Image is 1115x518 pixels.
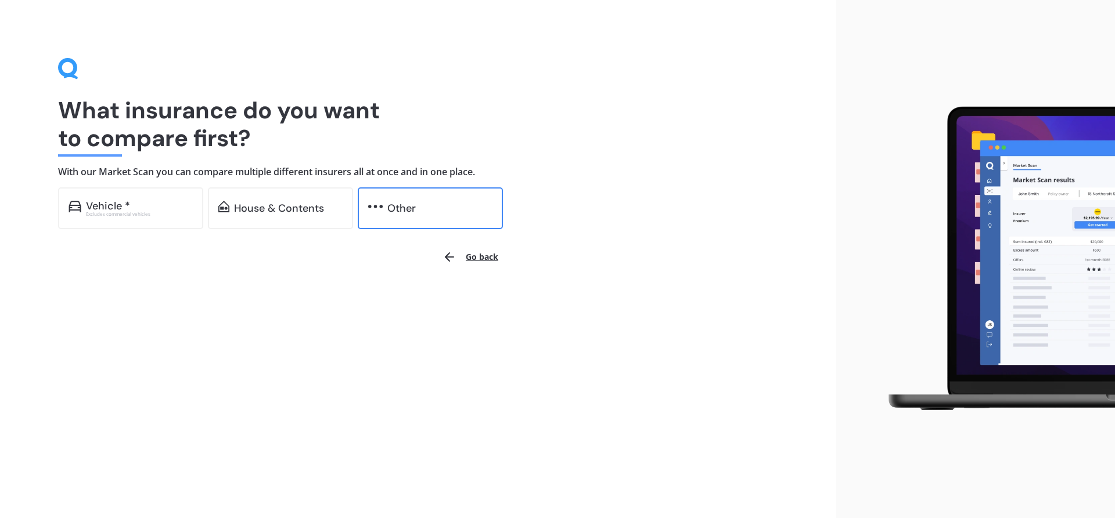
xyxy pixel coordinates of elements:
div: Other [387,202,416,214]
button: Go back [436,243,505,271]
div: House & Contents [234,202,324,214]
img: home-and-contents.b802091223b8502ef2dd.svg [218,201,229,212]
img: laptop.webp [872,100,1115,419]
h4: With our Market Scan you can compare multiple different insurers all at once and in one place. [58,166,778,178]
h1: What insurance do you want to compare first? [58,96,778,152]
img: car.f15378c7a67c060ca3f3.svg [69,201,81,212]
img: other.81dba5aafe580aa69f38.svg [368,201,383,212]
div: Excludes commercial vehicles [86,212,193,216]
div: Vehicle * [86,200,130,212]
